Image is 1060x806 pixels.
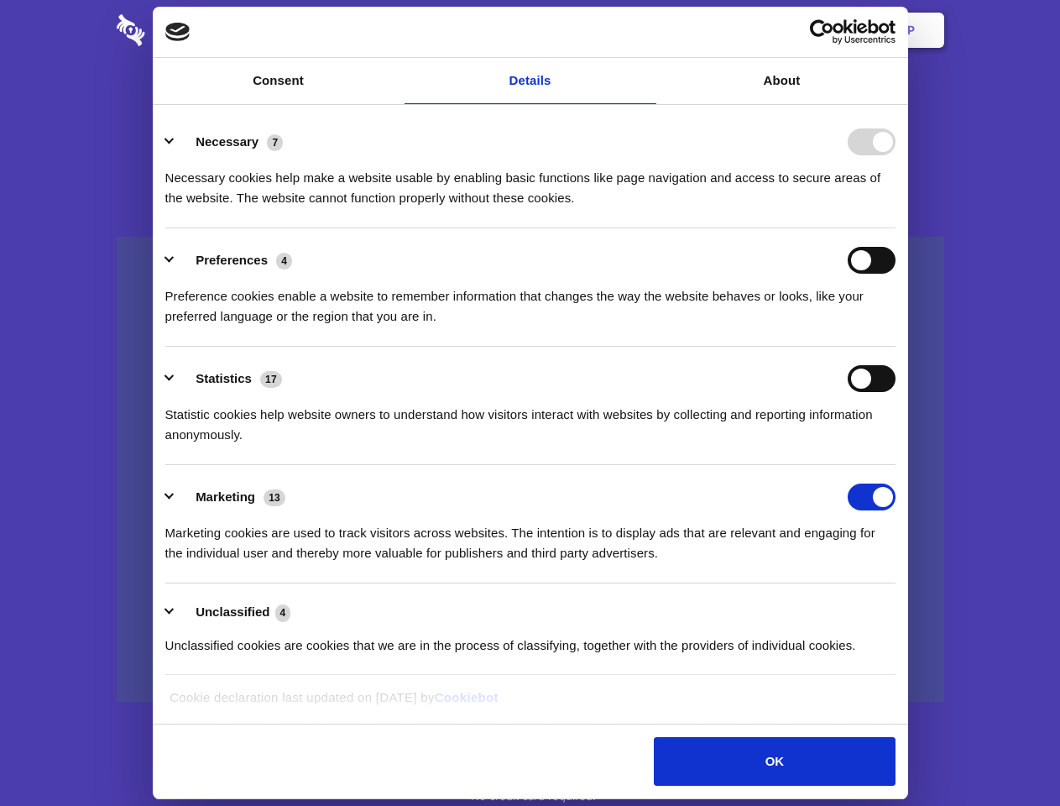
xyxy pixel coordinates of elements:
div: Preference cookies enable a website to remember information that changes the way the website beha... [165,274,896,327]
label: Necessary [196,134,258,149]
span: 17 [260,371,282,388]
button: Preferences (4) [165,247,303,274]
img: logo-wordmark-white-trans-d4663122ce5f474addd5e946df7df03e33cb6a1c49d2221995e7729f52c070b2.svg [117,14,260,46]
button: Unclassified (4) [165,602,301,623]
h1: Eliminate Slack Data Loss. [117,76,944,136]
img: logo [165,23,191,41]
div: Necessary cookies help make a website usable by enabling basic functions like page navigation and... [165,155,896,208]
div: Marketing cookies are used to track visitors across websites. The intention is to display ads tha... [165,510,896,563]
a: Cookiebot [435,690,499,704]
span: 4 [276,253,292,270]
span: 7 [267,134,283,151]
span: 4 [275,604,291,621]
button: OK [654,737,895,786]
a: Usercentrics Cookiebot - opens in a new window [749,19,896,44]
label: Preferences [196,253,268,267]
span: 13 [264,489,285,506]
a: Wistia video thumbnail [117,237,944,703]
h4: Auto-redaction of sensitive data, encrypted data sharing and self-destructing private chats. Shar... [117,153,944,208]
a: Details [405,58,656,104]
div: Unclassified cookies are cookies that we are in the process of classifying, together with the pro... [165,623,896,656]
button: Necessary (7) [165,128,294,155]
a: Login [761,4,834,56]
div: Cookie declaration last updated on [DATE] by [157,688,903,720]
button: Statistics (17) [165,365,293,392]
button: Marketing (13) [165,484,296,510]
label: Statistics [196,371,252,385]
a: About [656,58,908,104]
div: Statistic cookies help website owners to understand how visitors interact with websites by collec... [165,392,896,445]
iframe: Drift Widget Chat Controller [976,722,1040,786]
a: Contact [681,4,758,56]
label: Marketing [196,489,255,504]
a: Pricing [493,4,566,56]
a: Consent [153,58,405,104]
